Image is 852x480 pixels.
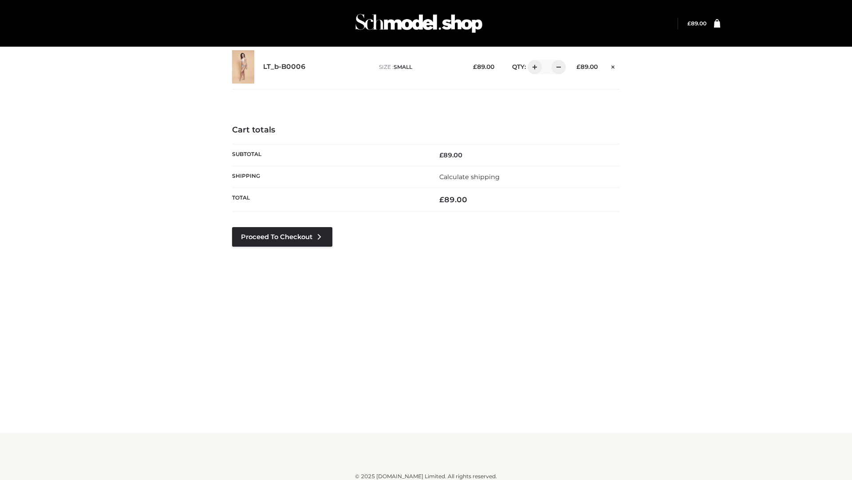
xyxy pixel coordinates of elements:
div: QTY: [503,60,563,74]
a: £89.00 [687,20,706,27]
span: £ [473,63,477,70]
th: Total [232,188,426,212]
span: £ [439,195,444,204]
p: size : [379,63,459,71]
bdi: 89.00 [473,63,494,70]
h4: Cart totals [232,125,620,135]
bdi: 89.00 [439,151,462,159]
bdi: 89.00 [687,20,706,27]
a: Remove this item [607,60,620,72]
th: Shipping [232,166,426,188]
bdi: 89.00 [439,195,467,204]
th: Subtotal [232,144,426,166]
span: SMALL [394,64,412,70]
span: £ [439,151,443,159]
a: Calculate shipping [439,173,500,181]
a: Proceed to Checkout [232,227,332,247]
span: £ [576,63,580,70]
bdi: 89.00 [576,63,598,70]
a: LT_b-B0006 [263,63,306,71]
img: Schmodel Admin 964 [352,6,485,41]
span: £ [687,20,691,27]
